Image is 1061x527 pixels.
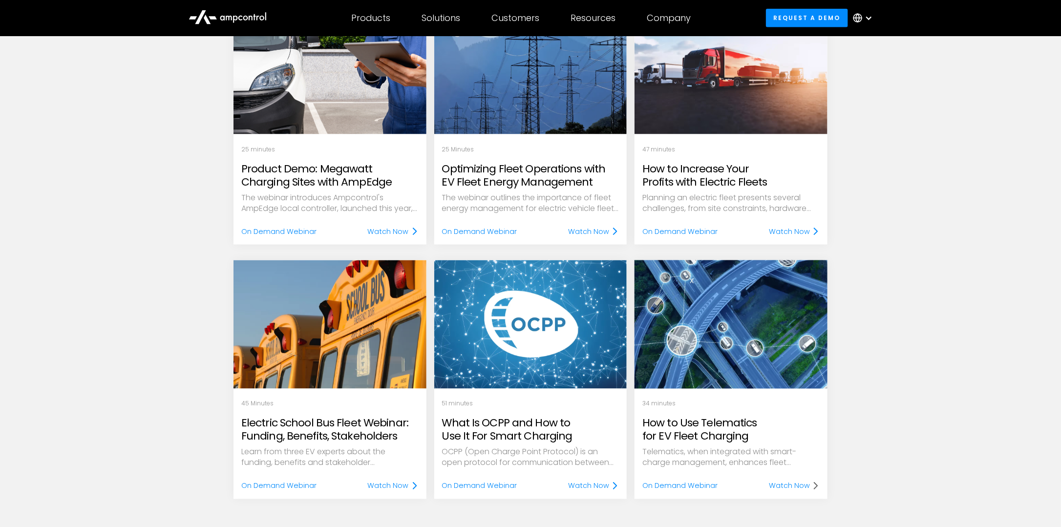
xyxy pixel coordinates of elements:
[642,163,820,189] h2: How to Increase Your Profits with Electric Fleets
[241,417,419,443] h2: Electric School Bus Fleet Webinar: Funding, Benefits, Stakeholders
[568,226,609,237] div: Watch Now
[568,226,619,237] a: Watch Now
[241,481,317,491] div: On Demand Webinar
[434,6,627,134] img: Charged Up: Optimizing Electric Fleets with Energy Management
[769,481,820,491] a: Watch Now
[241,447,419,469] p: Learn from three EV experts about the funding, benefits and stakeholder involvement needed for yo...
[766,9,848,27] a: Request a demo
[442,226,517,237] div: On Demand Webinar
[492,13,540,23] div: Customers
[647,13,691,23] div: Company
[241,400,419,408] p: 45 Minutes
[642,192,820,214] p: Planning an electric fleet presents several challenges, from site constraints, hardware options, ...
[769,226,810,237] div: Watch Now
[620,251,842,399] img: telematics in ev charging explained for fleets with ev charging expert
[769,481,810,491] div: Watch Now
[642,146,820,153] p: 47 minutes
[642,400,820,408] p: 34 minutes
[241,192,419,214] p: The webinar introduces Ampcontrol's AmpEdge local controller, launched this year, to address spec...
[241,146,419,153] p: 25 minutes
[642,447,820,469] p: Telematics, when integrated with smart-charge management, enhances fleet efficiency, reduces cost...
[442,146,619,153] p: 25 Minutes
[442,192,619,214] p: The webinar outlines the importance of fleet energy management for electric vehicle fleet operati...
[368,481,409,491] div: Watch Now
[568,481,619,491] a: Watch Now
[642,417,820,443] h2: How to Use Telematics for EV Fleet Charging
[368,481,419,491] a: Watch Now
[233,6,426,134] img: AmpEdge - local controller for EV fleet solutions and MW charging sites
[442,400,619,408] p: 51 minutes
[571,13,616,23] div: Resources
[642,481,718,491] div: On Demand Webinar
[442,417,619,443] h2: What Is OCPP and How to Use It For Smart Charging
[368,226,409,237] div: Watch Now
[434,260,627,389] img: Webinar: What Is OCPP and How to Use It For Smart Charging
[368,226,419,237] a: Watch Now
[769,226,820,237] a: Watch Now
[442,163,619,189] h2: Optimizing Fleet Operations with EV Fleet Energy Management
[233,260,426,389] img: Electric School Bus Fleet 101: Funding, Benefits and Stakeholder Involvement
[642,226,718,237] div: On Demand Webinar
[568,481,609,491] div: Watch Now
[442,481,517,491] div: On Demand Webinar
[422,13,461,23] div: Solutions
[442,447,619,469] p: OCPP (Open Charge Point Protocol) is an open protocol for communication between charging stations...
[352,13,391,23] div: Products
[241,163,419,189] h2: Product Demo: Megawatt Charging Sites with AmpEdge
[241,226,317,237] div: On Demand Webinar
[635,6,828,134] img: How to Increase Your Profits with Electric Fleets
